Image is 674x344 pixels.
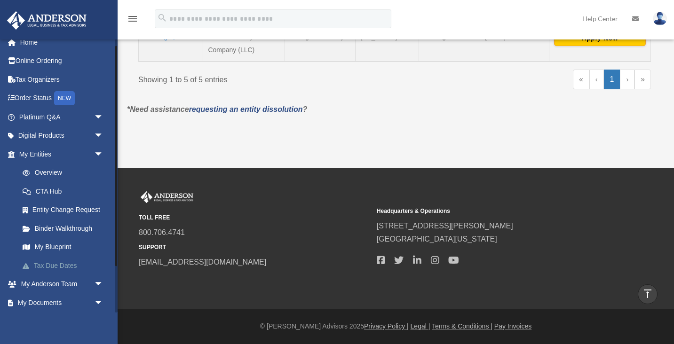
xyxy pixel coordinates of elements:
a: [GEOGRAPHIC_DATA][US_STATE] [377,235,497,243]
td: Holding [419,25,480,62]
div: NEW [54,91,75,105]
div: Showing 1 to 5 of 5 entries [138,70,388,86]
a: Overview [13,164,113,182]
small: TOLL FREE [139,213,370,223]
em: *Need assistance ? [127,105,307,113]
a: [EMAIL_ADDRESS][DOMAIN_NAME] [139,258,266,266]
a: Previous [589,70,604,89]
a: Last [634,70,651,89]
a: My Entitiesarrow_drop_down [7,145,118,164]
i: vertical_align_top [642,288,653,299]
a: Legal | [411,322,430,330]
a: Home [7,33,118,52]
i: menu [127,13,138,24]
a: Privacy Policy | [364,322,409,330]
a: vertical_align_top [638,284,658,304]
img: Anderson Advisors Platinum Portal [139,191,195,203]
span: arrow_drop_down [94,275,113,294]
span: arrow_drop_down [94,293,113,313]
td: Disregarded Entity [285,25,356,62]
td: [DATE] [480,25,549,62]
i: search [157,13,167,23]
a: Terms & Conditions | [432,322,492,330]
a: menu [127,16,138,24]
a: Pay Invoices [494,322,531,330]
span: arrow_drop_down [94,108,113,127]
a: Online Ordering [7,52,118,70]
a: Entity Change Request [13,201,118,219]
div: © [PERSON_NAME] Advisors 2025 [118,321,674,332]
span: arrow_drop_down [94,145,113,164]
td: Limited Liability Company (LLC) [203,25,285,62]
a: My Anderson Teamarrow_drop_down [7,275,118,294]
span: arrow_drop_down [94,312,113,331]
a: Tax Organizers [7,70,118,89]
a: 1 [604,70,620,89]
small: SUPPORT [139,242,370,252]
a: Order StatusNEW [7,89,118,108]
a: My Blueprint [13,238,118,257]
a: Online Learningarrow_drop_down [7,312,118,331]
a: My Documentsarrow_drop_down [7,293,118,312]
img: User Pic [653,12,667,25]
small: Headquarters & Operations [377,206,608,216]
a: CTA Hub [13,182,118,201]
span: arrow_drop_down [94,126,113,146]
a: Tax Due Dates [13,256,118,275]
img: Anderson Advisors Platinum Portal [4,11,89,30]
td: [US_STATE] [356,25,419,62]
a: requesting an entity dissolution [189,105,303,113]
a: Digital Productsarrow_drop_down [7,126,118,145]
a: First [573,70,589,89]
td: Twin Tiger, LLC [139,25,203,62]
a: Platinum Q&Aarrow_drop_down [7,108,118,126]
a: Binder Walkthrough [13,219,118,238]
a: Next [620,70,634,89]
a: 800.706.4741 [139,228,185,236]
a: [STREET_ADDRESS][PERSON_NAME] [377,222,513,230]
